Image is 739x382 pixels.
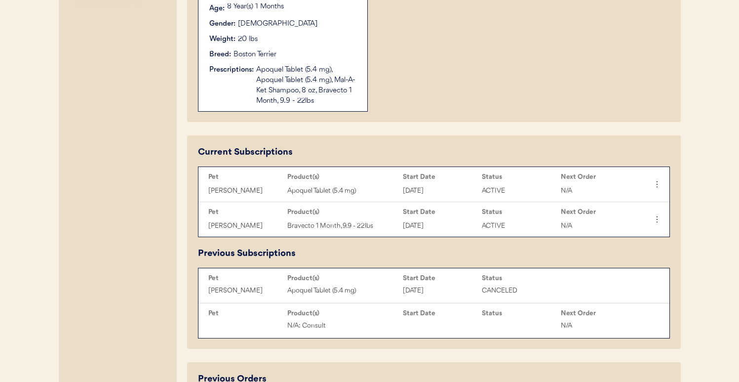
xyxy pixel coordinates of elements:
[209,65,254,75] div: Prescriptions:
[561,220,635,232] div: N/A
[227,3,357,10] p: 8 Year(s) 1 Months
[482,220,556,232] div: ACTIVE
[209,19,235,29] div: Gender:
[482,208,556,216] div: Status
[238,19,317,29] div: [DEMOGRAPHIC_DATA]
[209,49,231,60] div: Breed:
[238,34,258,44] div: 20 lbs
[403,185,477,197] div: [DATE]
[482,173,556,181] div: Status
[561,185,635,197] div: N/A
[287,274,398,282] div: Product(s)
[561,309,635,317] div: Next Order
[256,65,357,106] div: Apoquel Tablet (5.4 mg), Apoquel Tablet (5.4 mg), Mal-A-Ket Shampoo, 8 oz, Bravecto 1 Month, 9.9 ...
[208,173,282,181] div: Pet
[233,49,276,60] div: Boston Terrier
[208,309,282,317] div: Pet
[403,285,477,297] div: [DATE]
[209,34,235,44] div: Weight:
[287,208,398,216] div: Product(s)
[403,274,477,282] div: Start Date
[208,285,282,297] div: [PERSON_NAME]
[403,173,477,181] div: Start Date
[287,185,398,197] div: Apoquel Tablet (5.4 mg)
[198,247,296,260] div: Previous Subscriptions
[287,285,398,297] div: Apoquel Tablet (5.4 mg)
[403,220,477,232] div: [DATE]
[208,208,282,216] div: Pet
[208,274,282,282] div: Pet
[482,285,556,297] div: CANCELED
[198,146,293,159] div: Current Subscriptions
[209,3,225,14] div: Age:
[287,220,398,232] div: Bravecto 1 Month, 9.9 - 22lbs
[482,309,556,317] div: Status
[403,309,477,317] div: Start Date
[287,309,398,317] div: Product(s)
[403,208,477,216] div: Start Date
[561,208,635,216] div: Next Order
[561,173,635,181] div: Next Order
[287,320,398,332] div: N/A: Consult
[561,320,635,332] div: N/A
[287,173,398,181] div: Product(s)
[208,220,282,232] div: [PERSON_NAME]
[482,274,556,282] div: Status
[482,185,556,197] div: ACTIVE
[208,185,282,197] div: [PERSON_NAME]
